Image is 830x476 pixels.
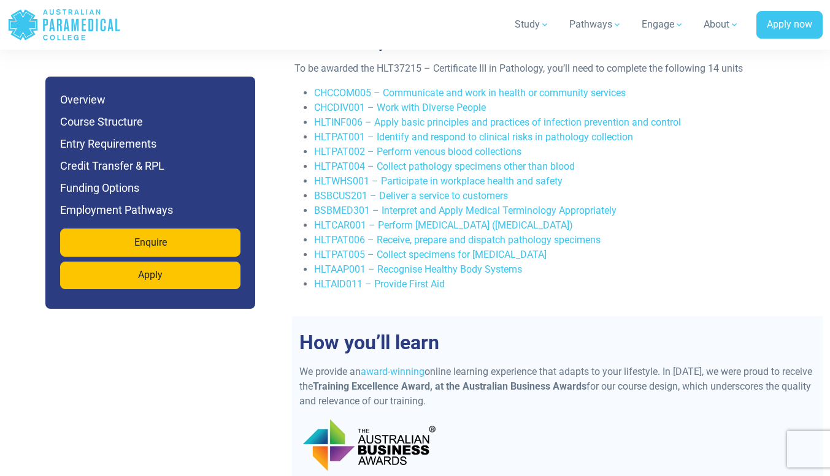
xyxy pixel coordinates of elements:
[314,234,601,246] a: HLTPAT006 – Receive, prepare and dispatch pathology specimens
[314,205,617,216] a: BSBMED301 – Interpret and Apply Medical Terminology Appropriately
[299,365,815,409] p: We provide an online learning experience that adapts to your lifestyle. In [DATE], we were proud ...
[314,278,445,290] a: HLTAID011 – Provide First Aid
[634,7,691,42] a: Engage
[294,61,810,76] p: To be awarded the HLT37215 – Certificate III in Pathology, you’ll need to complete the following ...
[314,116,681,128] a: HLTINF006 – Apply basic principles and practices of infection prevention and control
[562,7,629,42] a: Pathways
[361,366,425,377] a: award-winning
[314,263,522,275] a: HLTAAP001 – Recognise Healthy Body Systems
[756,11,823,39] a: Apply now
[314,146,521,157] a: HLTPAT002 – Perform venous blood collections
[314,175,563,187] a: HLTWHS001 – Participate in workplace health and safety
[7,5,121,45] a: Australian Paramedical College
[314,161,575,172] a: HLTPAT004 – Collect pathology specimens other than blood
[696,7,747,42] a: About
[314,190,508,202] a: BSBCUS201 – Deliver a service to customers
[314,131,633,143] a: HLTPAT001 – Identify and respond to clinical risks in pathology collection
[314,87,626,99] a: CHCCOM005 – Communicate and work in health or community services
[292,331,823,354] h2: How you’ll learn
[313,380,586,392] strong: Training Excellence Award, at the Australian Business Awards
[507,7,557,42] a: Study
[314,219,573,231] a: HLTCAR001 – Perform [MEDICAL_DATA] ([MEDICAL_DATA])
[314,249,547,260] a: HLTPAT005 – Collect specimens for [MEDICAL_DATA]
[314,102,486,113] a: CHCDIV001 – Work with Diverse People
